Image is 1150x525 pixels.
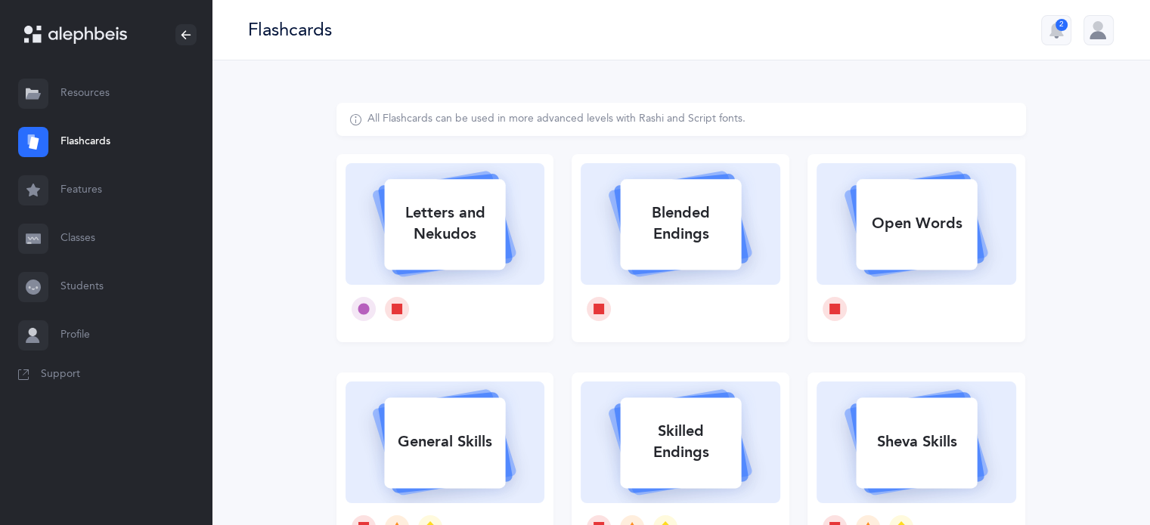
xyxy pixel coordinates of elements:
[384,422,505,462] div: General Skills
[856,422,977,462] div: Sheva Skills
[248,17,332,42] div: Flashcards
[620,412,741,472] div: Skilled Endings
[41,367,80,382] span: Support
[620,193,741,254] div: Blended Endings
[367,112,745,127] div: All Flashcards can be used in more advanced levels with Rashi and Script fonts.
[1055,19,1068,31] div: 2
[856,204,977,243] div: Open Words
[384,193,505,254] div: Letters and Nekudos
[1041,15,1071,45] button: 2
